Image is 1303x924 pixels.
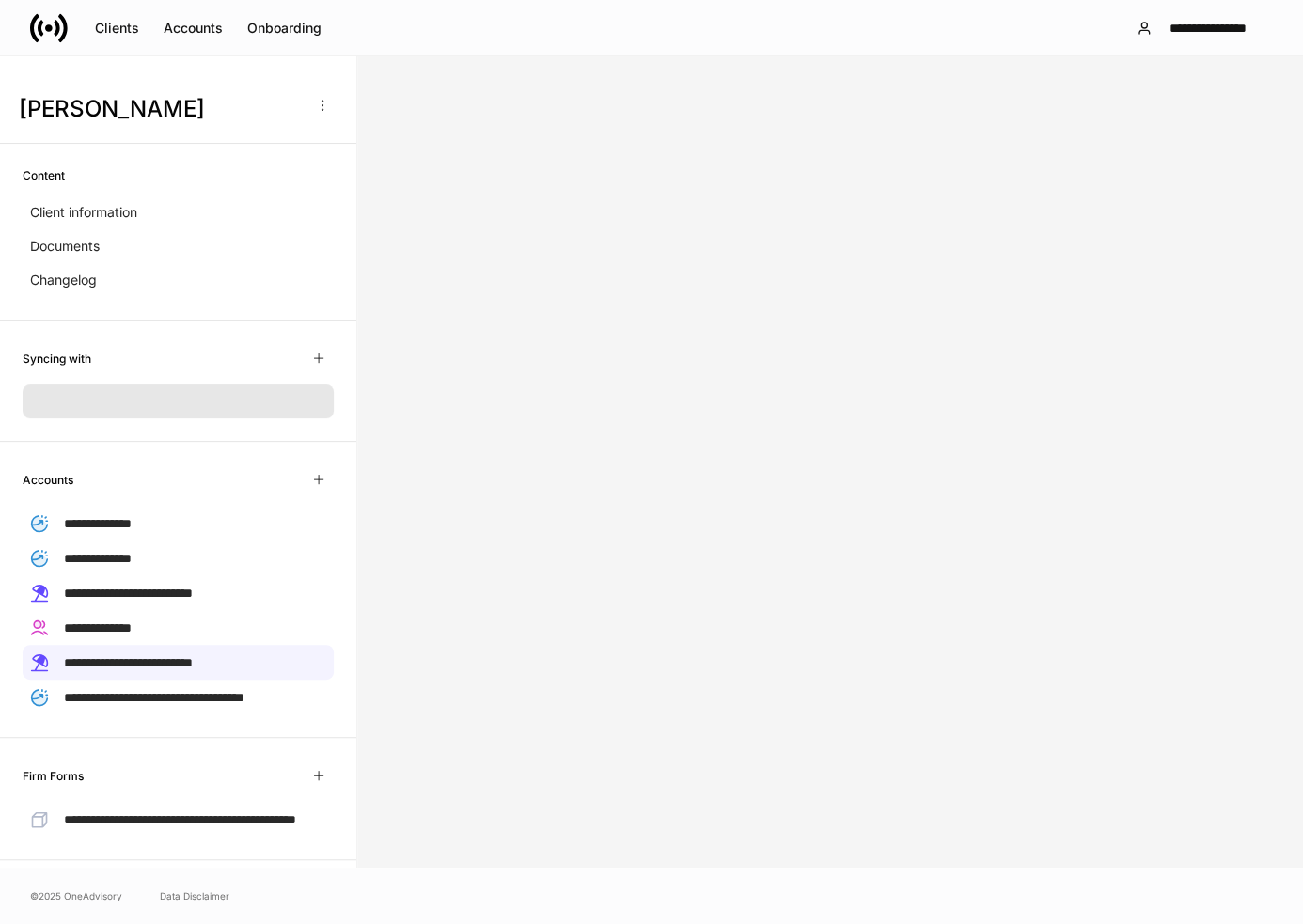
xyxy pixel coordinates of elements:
button: Onboarding [235,13,334,43]
div: Accounts [164,19,223,38]
div: Onboarding [247,19,322,38]
button: Clients [83,13,151,43]
button: Accounts [151,13,235,43]
div: Clients [95,19,139,38]
p: Changelog [30,271,97,290]
p: Documents [30,237,100,256]
a: Data Disclaimer [160,888,229,903]
a: Documents [23,229,334,263]
h6: Accounts [23,471,73,489]
h6: Firm Forms [23,767,84,785]
a: Client information [23,196,334,229]
h3: [PERSON_NAME] [19,94,300,124]
span: © 2025 OneAdvisory [30,888,122,903]
h6: Syncing with [23,350,91,368]
h6: Content [23,166,65,184]
p: Client information [30,203,137,222]
a: Changelog [23,263,334,297]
